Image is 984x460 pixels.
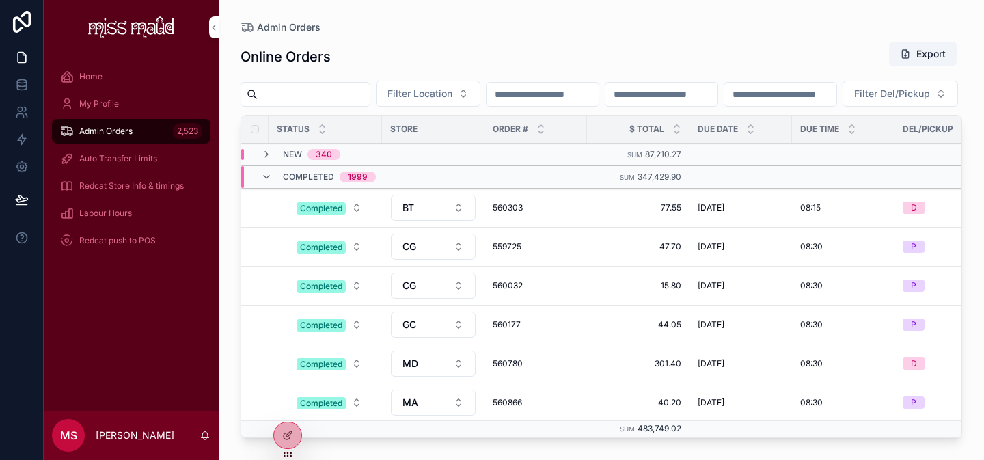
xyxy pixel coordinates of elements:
[698,397,724,408] span: [DATE]
[286,234,373,259] button: Select Button
[348,172,368,182] div: 1999
[390,350,476,377] a: Select Button
[911,319,916,331] div: P
[493,202,579,213] a: 560303
[52,174,210,198] a: Redcat Store Info & timings
[402,396,418,409] span: MA
[285,234,374,260] a: Select Button
[390,124,418,135] span: Store
[285,390,374,416] a: Select Button
[698,358,724,369] span: [DATE]
[493,358,579,369] span: 560780
[390,194,476,221] a: Select Button
[390,311,476,338] a: Select Button
[241,47,331,66] h1: Online Orders
[638,424,681,434] span: 483,749.02
[843,81,958,107] button: Select Button
[391,195,476,221] button: Select Button
[79,126,133,137] span: Admin Orders
[285,195,374,221] a: Select Button
[277,124,310,135] span: Status
[800,202,886,213] a: 08:15
[595,202,681,213] a: 77.55
[698,202,784,213] a: [DATE]
[493,280,579,291] a: 560032
[595,241,681,252] span: 47.70
[300,358,342,370] div: Completed
[629,124,664,135] span: $ Total
[52,201,210,226] a: Labour Hours
[60,427,77,444] span: MS
[79,208,132,219] span: Labour Hours
[402,318,416,332] span: GC
[52,119,210,144] a: Admin Orders2,523
[52,228,210,253] a: Redcat push to POS
[595,397,681,408] span: 40.20
[391,312,476,338] button: Select Button
[698,280,784,291] a: [DATE]
[698,202,724,213] span: [DATE]
[173,123,202,139] div: 2,523
[800,319,886,330] a: 08:30
[283,149,302,160] span: New
[52,64,210,89] a: Home
[698,358,784,369] a: [DATE]
[44,55,219,271] div: scrollable content
[300,319,342,332] div: Completed
[285,273,374,299] a: Select Button
[300,397,342,409] div: Completed
[698,124,738,135] span: Due Date
[595,319,681,330] a: 44.05
[698,397,784,408] a: [DATE]
[638,172,681,182] span: 347,429.90
[79,71,102,82] span: Home
[800,319,823,330] span: 08:30
[854,87,930,100] span: Filter Del/Pickup
[493,319,579,330] a: 560177
[800,397,886,408] a: 08:30
[620,426,635,433] small: Sum
[889,42,957,66] button: Export
[79,235,156,246] span: Redcat push to POS
[390,233,476,260] a: Select Button
[387,87,452,100] span: Filter Location
[698,319,724,330] span: [DATE]
[241,21,320,34] a: Admin Orders
[698,319,784,330] a: [DATE]
[391,234,476,260] button: Select Button
[800,358,886,369] a: 08:30
[800,241,823,252] span: 08:30
[800,124,839,135] span: Due Time
[800,280,886,291] a: 08:30
[286,351,373,376] button: Select Button
[911,357,917,370] div: D
[283,172,334,182] span: Completed
[391,351,476,377] button: Select Button
[300,280,342,293] div: Completed
[911,396,916,409] div: P
[903,124,953,135] span: Del/Pickup
[79,98,119,109] span: My Profile
[402,201,414,215] span: BT
[286,390,373,415] button: Select Button
[285,351,374,377] a: Select Button
[698,241,784,252] a: [DATE]
[627,151,642,159] small: Sum
[800,280,823,291] span: 08:30
[800,358,823,369] span: 08:30
[645,149,681,159] span: 87,210.27
[493,241,579,252] span: 559725
[493,124,528,135] span: Order #
[286,312,373,337] button: Select Button
[911,280,916,292] div: P
[402,357,418,370] span: MD
[52,92,210,116] a: My Profile
[300,241,342,254] div: Completed
[800,202,821,213] span: 08:15
[286,273,373,298] button: Select Button
[493,397,579,408] span: 560866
